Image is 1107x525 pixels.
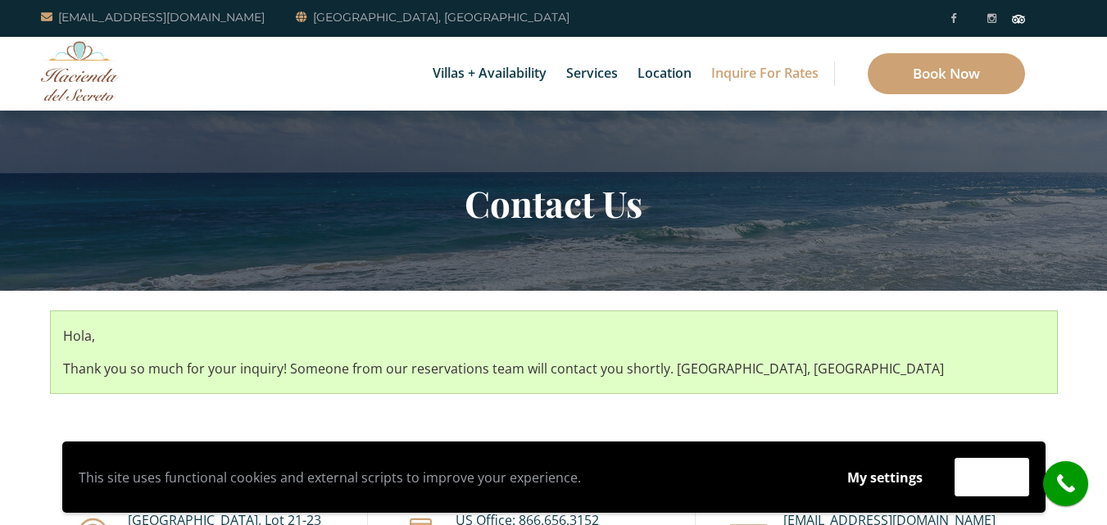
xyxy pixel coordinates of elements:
button: My settings [832,459,938,496]
a: Book Now [868,53,1025,94]
a: Inquire for Rates [703,37,827,111]
a: Location [629,37,700,111]
img: Awesome Logo [41,41,119,101]
a: Services [558,37,626,111]
button: Accept [955,458,1029,496]
p: This site uses functional cookies and external scripts to improve your experience. [79,465,815,490]
p: Thank you so much for your inquiry! Someone from our reservations team will contact you shortly. ... [63,356,1045,381]
img: Tripadvisor_logomark.svg [1012,15,1025,23]
a: Villas + Availability [424,37,555,111]
i: call [1047,465,1084,502]
a: call [1043,461,1088,506]
a: [EMAIL_ADDRESS][DOMAIN_NAME] [41,7,265,27]
p: Hola, [63,324,1045,348]
a: [GEOGRAPHIC_DATA], [GEOGRAPHIC_DATA] [296,7,569,27]
h2: Contact Us [75,182,1033,224]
